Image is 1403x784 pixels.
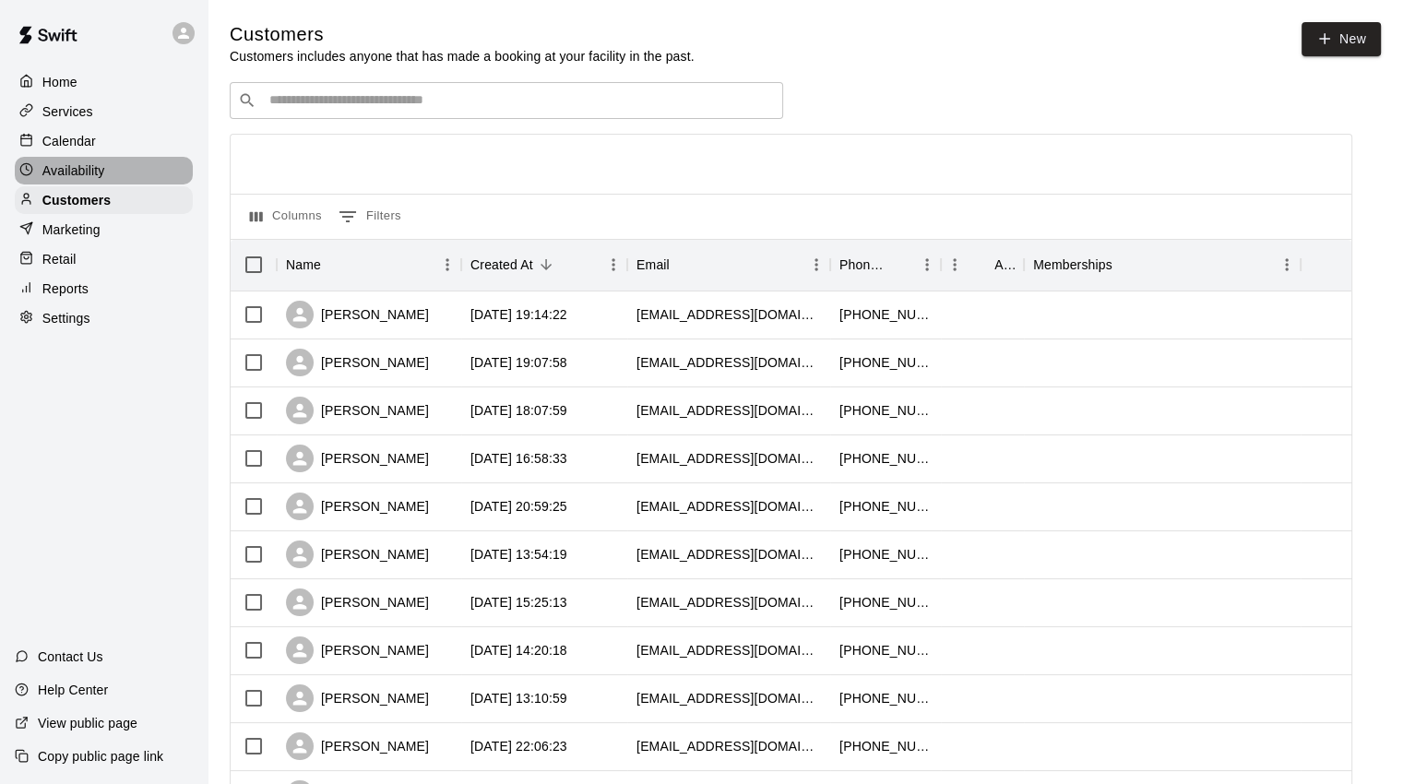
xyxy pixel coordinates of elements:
div: 2025-09-08 20:59:25 [470,497,567,516]
div: 2025-09-08 13:54:19 [470,545,567,564]
div: [PERSON_NAME] [286,445,429,472]
p: Home [42,73,77,91]
p: Copy public page link [38,747,163,766]
div: [PERSON_NAME] [286,636,429,664]
div: mitchmiklus@gmail.com [636,737,821,755]
button: Sort [670,252,696,278]
button: Select columns [245,202,327,232]
p: Marketing [42,220,101,239]
div: Email [636,239,670,291]
p: View public page [38,714,137,732]
div: +14406680833 [839,353,932,372]
button: Menu [434,251,461,279]
a: Reports [15,275,193,303]
button: Show filters [334,202,406,232]
p: Availability [42,161,105,180]
div: Age [941,239,1024,291]
button: Sort [1112,252,1138,278]
p: Reports [42,279,89,298]
button: Sort [969,252,994,278]
div: [PERSON_NAME] [286,684,429,712]
a: Customers [15,186,193,214]
a: Services [15,98,193,125]
div: lindsaywhelan30@yahoo.com [636,497,821,516]
div: jburch19@gmail.com [636,353,821,372]
div: 2025-09-09 19:14:22 [470,305,567,324]
div: 2025-09-06 13:10:59 [470,689,567,707]
p: Calendar [42,132,96,150]
p: Customers [42,191,111,209]
a: Calendar [15,127,193,155]
div: Name [277,239,461,291]
button: Sort [533,252,559,278]
div: kent+test@field44.com [636,545,821,564]
p: Retail [42,250,77,268]
div: [PERSON_NAME] [286,588,429,616]
div: +12164101848 [839,737,932,755]
div: halldoc1@hotmail.com [636,641,821,659]
button: Menu [941,251,969,279]
div: +14404774923 [839,593,932,612]
a: Availability [15,157,193,184]
a: Home [15,68,193,96]
div: +14407248597 [839,689,932,707]
div: 2025-09-09 19:07:58 [470,353,567,372]
div: Created At [470,239,533,291]
button: Menu [803,251,830,279]
h5: Customers [230,22,695,47]
div: [PERSON_NAME] [286,540,429,568]
div: [PERSON_NAME] [286,301,429,328]
button: Menu [600,251,627,279]
div: +14407495065 [839,305,932,324]
div: 2025-09-05 22:06:23 [470,737,567,755]
button: Sort [321,252,347,278]
div: [PERSON_NAME] [286,349,429,376]
div: 2025-09-06 15:25:13 [470,593,567,612]
div: hkincai1@gmail.com [636,593,821,612]
div: +14402516538 [839,497,932,516]
button: Menu [1273,251,1301,279]
div: +14406556665 [839,449,932,468]
p: Help Center [38,681,108,699]
div: Phone Number [839,239,887,291]
div: [PERSON_NAME] [286,732,429,760]
div: 2025-09-06 14:20:18 [470,641,567,659]
div: Phone Number [830,239,941,291]
p: Customers includes anyone that has made a booking at your facility in the past. [230,47,695,65]
div: [PERSON_NAME] [286,397,429,424]
div: Age [994,239,1015,291]
div: [PERSON_NAME] [286,493,429,520]
div: francis08031976@gmail.com [636,449,821,468]
p: Services [42,102,93,121]
a: Settings [15,304,193,332]
div: Email [627,239,830,291]
div: +14406226313 [839,401,932,420]
div: 2025-09-09 18:07:59 [470,401,567,420]
div: +12164039999 [839,545,932,564]
div: Created At [461,239,627,291]
p: Settings [42,309,90,327]
div: Memberships [1033,239,1112,291]
a: Retail [15,245,193,273]
a: Marketing [15,216,193,244]
div: Memberships [1024,239,1301,291]
div: Search customers by name or email [230,82,783,119]
div: 2025-09-09 16:58:33 [470,449,567,468]
div: skinches1@gmail.com [636,689,821,707]
p: Contact Us [38,647,103,666]
div: +14404883394 [839,641,932,659]
div: e.marie1007@gmail.com [636,401,821,420]
a: New [1302,22,1381,56]
button: Menu [913,251,941,279]
div: natebaechle@yahoo.com [636,305,821,324]
button: Sort [887,252,913,278]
